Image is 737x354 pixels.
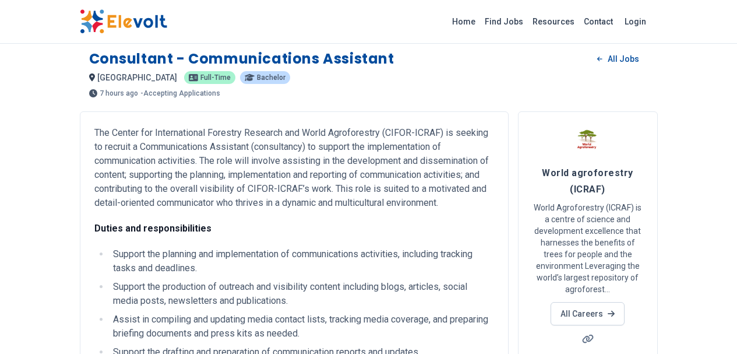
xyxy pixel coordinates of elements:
[110,280,494,308] li: Support the production of outreach and visibility content including blogs, articles, social media...
[618,10,653,33] a: Login
[679,298,737,354] iframe: Chat Widget
[200,74,231,81] span: Full-time
[551,302,625,325] a: All Careers
[533,202,643,295] p: World Agroforestry (ICRAF) is a centre of science and development excellence that harnesses the b...
[110,247,494,275] li: Support the planning and implementation of communications activities, including tracking tasks an...
[94,223,211,234] strong: Duties and responsibilities
[528,12,579,31] a: Resources
[257,74,285,81] span: Bachelor
[94,126,494,210] p: The Center for International Forestry Research and World Agroforestry (CIFOR-ICRAF) is seeking to...
[447,12,480,31] a: Home
[573,126,602,155] img: World agroforestry (ICRAF)
[80,9,167,34] img: Elevolt
[588,50,648,68] a: All Jobs
[97,73,177,82] span: [GEOGRAPHIC_DATA]
[579,12,618,31] a: Contact
[100,90,138,97] span: 7 hours ago
[140,90,220,97] p: - Accepting Applications
[89,50,394,68] h1: Consultant - Communications Assistant
[480,12,528,31] a: Find Jobs
[110,313,494,341] li: Assist in compiling and updating media contact lists, tracking media coverage, and preparing brie...
[542,167,633,195] span: World agroforestry (ICRAF)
